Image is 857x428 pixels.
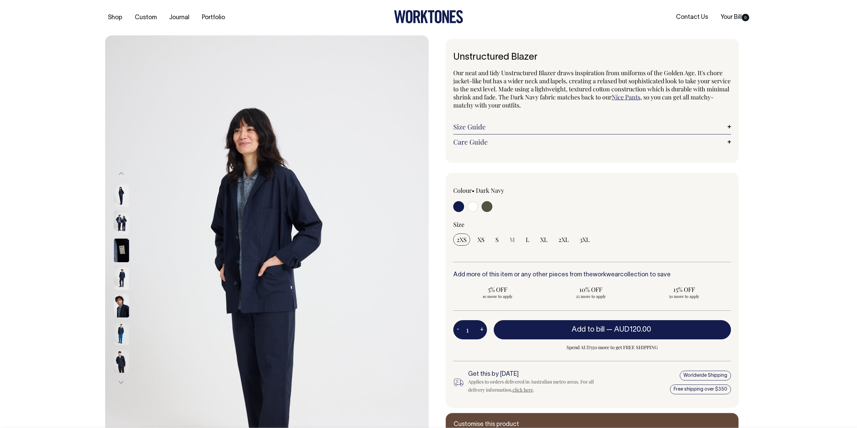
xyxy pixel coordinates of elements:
a: Size Guide [453,123,731,131]
input: 15% OFF 50 more to apply [640,283,729,301]
span: — [606,326,653,333]
h6: Get this by [DATE] [468,371,605,378]
span: 2XS [457,236,467,244]
span: 2XL [558,236,569,244]
span: 15% OFF [643,285,726,294]
span: XL [540,236,548,244]
span: 3XL [580,236,590,244]
button: Add to bill —AUD120.00 [494,320,731,339]
img: dark-navy [114,322,129,345]
div: Size [453,220,731,228]
h6: Add more of this item or any other pieces from the collection to save [453,272,731,278]
span: Our neat and tidy Unstructured Blazer draws inspiration from uniforms of the Golden Age. It's cho... [453,69,731,101]
div: Applies to orders delivered in Australian metro areas. For all delivery information, . [468,378,605,394]
a: Journal [166,12,192,23]
a: Your Bill0 [718,12,752,23]
label: Dark Navy [476,186,504,194]
input: 5% OFF 10 more to apply [453,283,543,301]
a: Care Guide [453,138,731,146]
span: 0 [742,14,749,21]
img: dark-navy [114,349,129,373]
div: Colour [453,186,564,194]
input: 3XL [576,234,593,246]
button: Next [116,375,126,390]
input: 2XL [555,234,572,246]
span: • [472,186,475,194]
input: XS [474,234,488,246]
span: 5% OFF [457,285,539,294]
button: + [477,323,487,337]
input: 10% OFF 25 more to apply [546,283,636,301]
img: dark-navy [114,294,129,317]
span: 50 more to apply [643,294,726,299]
a: Nice Pants [612,93,640,101]
img: dark-navy [114,266,129,290]
span: 25 more to apply [550,294,632,299]
a: Contact Us [673,12,711,23]
span: S [495,236,499,244]
input: M [506,234,518,246]
span: M [510,236,515,244]
span: , so you can get all matchy-matchy with your outfits. [453,93,714,109]
span: AUD120.00 [614,326,651,333]
img: dark-navy [114,211,129,235]
input: S [492,234,502,246]
a: Portfolio [199,12,228,23]
a: Shop [105,12,125,23]
h1: Unstructured Blazer [453,52,731,63]
span: 10 more to apply [457,294,539,299]
img: dark-navy [114,183,129,207]
span: L [526,236,529,244]
button: - [453,323,463,337]
span: Spend AUD350 more to get FREE SHIPPING [494,343,731,351]
h6: Customise this product [454,421,561,428]
span: Add to bill [572,326,605,333]
input: 2XS [453,234,470,246]
button: Previous [116,166,126,181]
a: Custom [132,12,159,23]
input: L [522,234,533,246]
img: dark-navy [114,239,129,262]
input: XL [537,234,551,246]
span: 10% OFF [550,285,632,294]
span: XS [478,236,485,244]
a: click here [513,387,533,393]
a: workwear [593,272,620,278]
